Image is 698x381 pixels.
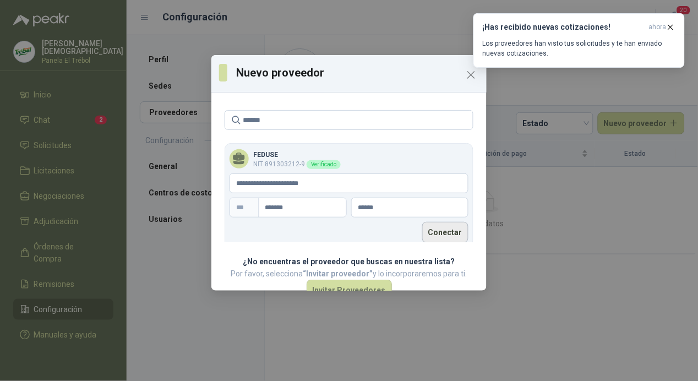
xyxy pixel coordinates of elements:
button: Close [462,66,480,84]
span: ahora [649,23,667,32]
b: “Invitar proveedor” [303,269,373,278]
div: Verificado [307,160,341,169]
h3: Nuevo proveedor [236,64,479,81]
button: Conectar [422,222,468,243]
b: FEDUSE [253,151,278,159]
h3: ¡Has recibido nuevas cotizaciones! [483,23,645,32]
button: ¡Has recibido nuevas cotizaciones!ahora Los proveedores han visto tus solicitudes y te han enviad... [473,13,685,68]
p: ¿No encuentras el proveedor que buscas en nuestra lista? [243,255,455,268]
p: Por favor, selecciona y lo incorporaremos para ti. [231,268,467,280]
button: Invitar Proveedores [307,280,392,301]
p: Los proveedores han visto tus solicitudes y te han enviado nuevas cotizaciones. [483,39,675,58]
p: NIT 891303212 - 9 [253,160,341,169]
